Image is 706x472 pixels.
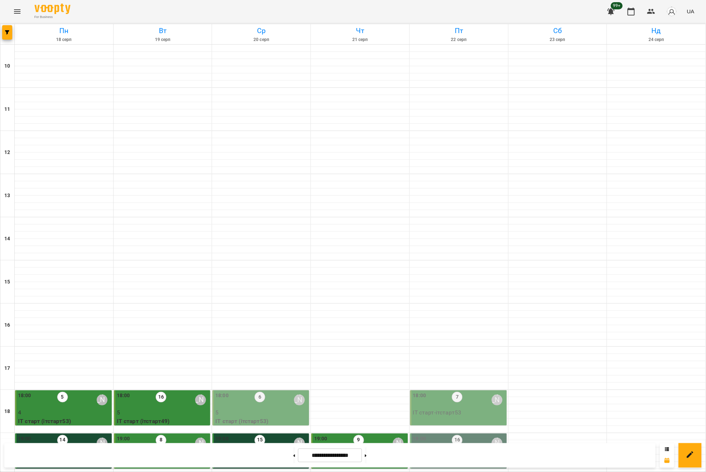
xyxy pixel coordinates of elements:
h6: 18 [4,408,10,416]
img: Voopty Logo [35,4,70,14]
label: 5 [57,392,68,403]
h6: 19 серп [115,36,211,43]
h6: 17 [4,364,10,372]
label: 19:00 [117,435,130,443]
h6: Нд [608,25,705,36]
h6: Ср [213,25,310,36]
p: ІТ старт - ітстарт53 [413,408,505,417]
p: 5 [117,408,209,417]
label: 7 [452,392,463,403]
div: Анастасія Герус [294,438,305,449]
div: Анастасія Герус [393,438,404,449]
button: UA [684,5,697,18]
h6: 18 серп [16,36,112,43]
label: 9 [353,435,364,446]
div: Анастасія Герус [97,395,107,405]
h6: Пн [16,25,112,36]
span: UA [687,8,694,15]
img: avatar_s.png [667,6,677,17]
label: 16 [452,435,463,446]
h6: 12 [4,149,10,156]
h6: 16 [4,321,10,329]
h6: 21 серп [312,36,408,43]
h6: Вт [115,25,211,36]
div: Анастасія Герус [492,438,503,449]
span: 99+ [611,2,623,9]
label: 19:00 [18,435,31,443]
h6: Чт [312,25,408,36]
span: For Business [35,15,70,19]
p: ІТ старт (ітстарт53) [18,417,110,426]
h6: 24 серп [608,36,705,43]
label: 14 [57,435,68,446]
div: Анастасія Герус [492,395,503,405]
h6: 10 [4,62,10,70]
label: 6 [255,392,265,403]
div: Анастасія Герус [195,395,206,405]
h6: 11 [4,105,10,113]
label: 15 [255,435,265,446]
label: 18:00 [18,392,31,400]
div: Анастасія Герус [195,438,206,449]
button: Menu [9,3,26,20]
label: 19:00 [215,435,229,443]
div: Анастасія Герус [97,438,107,449]
label: 18:00 [413,392,426,400]
h6: 20 серп [213,36,310,43]
label: 19:00 [413,435,426,443]
div: Анастасія Герус [294,395,305,405]
label: 8 [156,435,166,446]
label: 18:00 [117,392,130,400]
h6: 22 серп [411,36,507,43]
h6: 23 серп [510,36,606,43]
h6: 15 [4,278,10,286]
h6: 14 [4,235,10,243]
h6: Пт [411,25,507,36]
label: 16 [156,392,166,403]
h6: Сб [510,25,606,36]
p: 4 [18,408,110,417]
h6: 13 [4,192,10,200]
p: ІТ старт (ітстарт53) [215,417,308,426]
p: 5 [215,408,308,417]
label: 18:00 [215,392,229,400]
label: 19:00 [314,435,327,443]
p: ІТ старт (ітстарт49) [117,417,209,426]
